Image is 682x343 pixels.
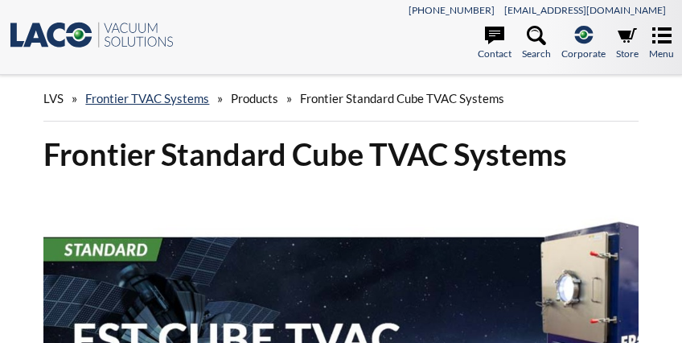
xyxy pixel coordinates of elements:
a: Menu [649,26,674,61]
h1: Frontier Standard Cube TVAC Systems [43,134,638,174]
a: Store [616,26,639,61]
a: Frontier TVAC Systems [85,91,209,105]
div: » » » [43,76,638,122]
span: Corporate [561,46,606,61]
span: Products [231,91,278,105]
span: Frontier Standard Cube TVAC Systems [300,91,504,105]
a: [EMAIL_ADDRESS][DOMAIN_NAME] [504,4,666,16]
a: Search [522,26,551,61]
a: [PHONE_NUMBER] [409,4,495,16]
a: Contact [478,26,511,61]
span: LVS [43,91,64,105]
